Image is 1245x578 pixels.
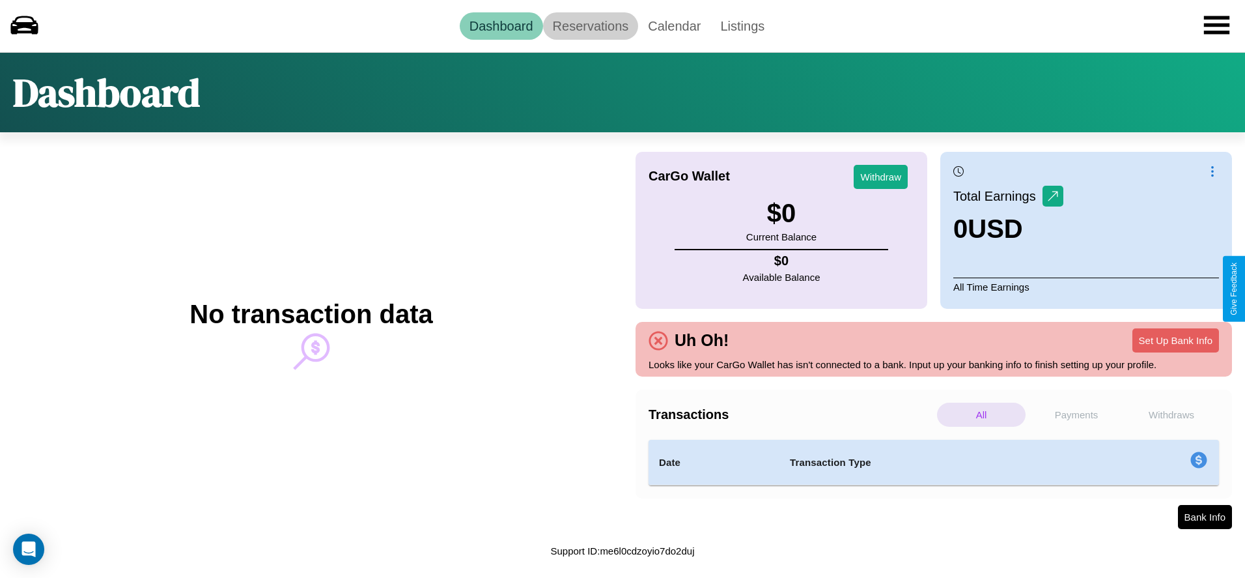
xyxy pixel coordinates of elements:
h4: $ 0 [743,253,820,268]
h4: Transaction Type [790,455,1084,470]
a: Dashboard [460,12,543,40]
h4: Date [659,455,769,470]
p: Withdraws [1127,403,1216,427]
p: Support ID: me6l0cdzoyio7do2duj [551,542,695,560]
p: Current Balance [746,228,817,246]
a: Reservations [543,12,639,40]
h3: 0 USD [953,214,1063,244]
p: Available Balance [743,268,820,286]
div: Open Intercom Messenger [13,534,44,565]
h3: $ 0 [746,199,817,228]
h4: Uh Oh! [668,331,735,350]
h1: Dashboard [13,66,200,119]
h4: CarGo Wallet [649,169,730,184]
h2: No transaction data [189,300,432,329]
p: Payments [1032,403,1121,427]
a: Calendar [638,12,710,40]
div: Give Feedback [1229,263,1238,315]
button: Set Up Bank Info [1132,328,1219,353]
p: All Time Earnings [953,278,1219,296]
p: Looks like your CarGo Wallet has isn't connected to a bank. Input up your banking info to finish ... [649,356,1219,373]
button: Withdraw [854,165,908,189]
button: Bank Info [1178,505,1232,529]
p: Total Earnings [953,184,1042,208]
table: simple table [649,440,1219,485]
a: Listings [710,12,774,40]
h4: Transactions [649,407,934,422]
p: All [937,403,1026,427]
